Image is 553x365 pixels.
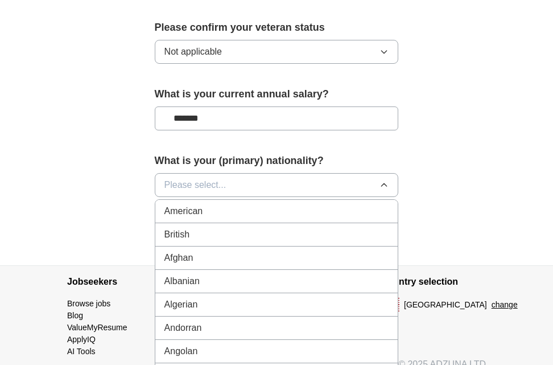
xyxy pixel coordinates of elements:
span: Algerian [164,298,198,311]
a: Blog [67,311,83,320]
a: ValueMyResume [67,323,127,332]
a: Browse jobs [67,299,110,308]
span: American [164,204,203,218]
span: [GEOGRAPHIC_DATA] [404,299,487,311]
span: Not applicable [164,45,222,59]
span: Andorran [164,321,202,335]
span: Please select... [164,178,226,192]
label: What is your (primary) nationality? [155,153,399,169]
label: Please confirm your veteran status [155,20,399,35]
span: Afghan [164,251,193,265]
h4: Country selection [381,266,486,298]
button: change [492,299,518,311]
button: Please select... [155,173,399,197]
label: What is your current annual salary? [155,87,399,102]
button: Not applicable [155,40,399,64]
a: AI Tools [67,347,96,356]
span: British [164,228,189,241]
a: ApplyIQ [67,335,96,344]
span: Angolan [164,345,198,358]
span: Albanian [164,274,200,288]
